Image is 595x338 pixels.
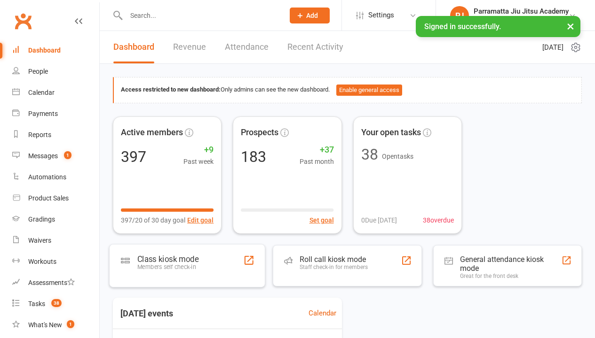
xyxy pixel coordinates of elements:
div: Payments [28,110,58,117]
a: Tasks 38 [12,293,99,315]
span: [DATE] [542,42,563,53]
div: Class kiosk mode [137,254,198,263]
a: What's New1 [12,315,99,336]
strong: Access restricted to new dashboard: [121,86,221,93]
div: Assessments [28,279,75,286]
div: Gradings [28,215,55,223]
a: Waivers [12,230,99,251]
a: Calendar [309,307,336,319]
div: 38 [361,147,378,162]
span: Add [306,12,318,19]
div: Members self check-in [137,263,198,270]
div: Great for the front desk [460,273,561,279]
a: Calendar [12,82,99,103]
div: What's New [28,321,62,329]
a: Clubworx [11,9,35,33]
span: 397/20 of 30 day goal [121,215,185,225]
span: Past month [300,156,334,167]
div: Workouts [28,258,56,265]
span: Prospects [241,126,278,139]
a: Revenue [173,31,206,63]
span: Active members [121,126,183,139]
a: Reports [12,124,99,146]
div: Roll call kiosk mode [300,255,368,264]
a: Automations [12,167,99,188]
span: 38 [51,299,62,307]
a: Dashboard [113,31,154,63]
a: Assessments [12,272,99,293]
a: Payments [12,103,99,124]
span: 0 Due [DATE] [361,215,397,225]
a: Messages 1 [12,146,99,167]
span: Past week [183,156,214,167]
a: Workouts [12,251,99,272]
div: Only admins can see the new dashboard. [121,84,574,96]
div: PJ [450,6,469,25]
h3: [DATE] events [113,305,181,322]
div: Tasks [28,300,45,307]
button: Edit goal [187,215,214,225]
div: 397 [121,149,146,164]
button: Set goal [309,215,334,225]
button: Enable general access [336,84,402,96]
button: × [562,16,579,36]
span: Signed in successfully. [424,22,501,31]
span: 1 [67,320,74,328]
div: Calendar [28,89,55,96]
div: Dashboard [28,46,61,54]
div: General attendance kiosk mode [460,255,561,273]
span: Your open tasks [361,126,421,139]
span: 38 overdue [423,215,454,225]
div: Automations [28,173,66,181]
span: +37 [300,143,334,157]
a: Product Sales [12,188,99,209]
div: Reports [28,131,51,138]
div: Waivers [28,237,51,244]
span: +9 [183,143,214,157]
div: Messages [28,152,58,160]
div: Parramatta Jiu Jitsu Academy [474,15,569,24]
a: Dashboard [12,40,99,61]
div: Parramatta Jiu Jitsu Academy [474,7,569,15]
input: Search... [123,9,278,22]
span: Open tasks [382,153,413,160]
div: Product Sales [28,194,69,202]
div: People [28,68,48,75]
span: 1 [64,151,71,159]
button: Add [290,8,330,23]
div: 183 [241,149,266,164]
a: Recent Activity [287,31,343,63]
a: People [12,61,99,82]
div: Staff check-in for members [300,264,368,270]
a: Gradings [12,209,99,230]
span: Settings [368,5,394,26]
a: Attendance [225,31,269,63]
